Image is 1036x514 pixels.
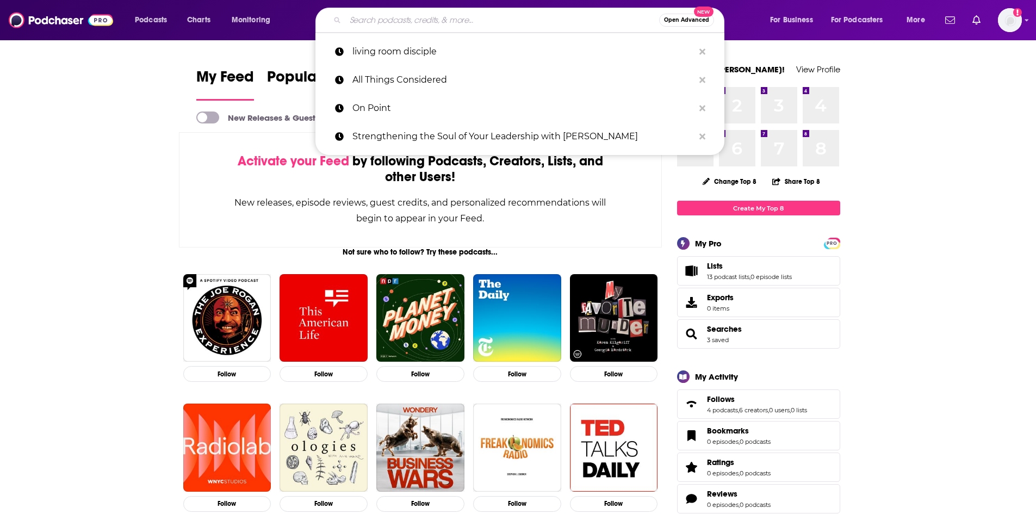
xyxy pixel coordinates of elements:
a: 3 saved [707,336,729,344]
span: , [739,438,740,445]
a: Searches [681,326,703,342]
a: Charts [180,11,217,29]
a: View Profile [796,64,840,75]
div: New releases, episode reviews, guest credits, and personalized recommendations will begin to appe... [234,195,607,226]
span: Podcasts [135,13,167,28]
a: Ratings [681,460,703,475]
button: Open AdvancedNew [659,14,714,27]
span: , [739,501,740,509]
div: My Activity [695,371,738,382]
button: Follow [570,496,658,512]
button: Share Top 8 [772,171,821,192]
button: open menu [127,11,181,29]
a: 0 episode lists [750,273,792,281]
div: My Pro [695,238,722,249]
button: Show profile menu [998,8,1022,32]
span: Open Advanced [664,17,709,23]
a: Bookmarks [681,428,703,443]
a: This American Life [280,274,368,362]
div: Search podcasts, credits, & more... [326,8,735,33]
img: TED Talks Daily [570,404,658,492]
a: All Things Considered [315,66,724,94]
a: PRO [826,239,839,247]
a: Follows [681,397,703,412]
a: Follows [707,394,807,404]
button: Change Top 8 [696,175,764,188]
span: Lists [707,261,723,271]
button: Follow [183,366,271,382]
span: Exports [707,293,734,302]
button: Follow [183,496,271,512]
span: For Podcasters [831,13,883,28]
span: Reviews [677,484,840,513]
a: 0 lists [791,406,807,414]
a: My Feed [196,67,254,101]
button: Follow [473,496,561,512]
span: Reviews [707,489,737,499]
a: Lists [681,263,703,278]
span: Monitoring [232,13,270,28]
span: Exports [681,295,703,310]
a: 0 podcasts [740,469,771,477]
input: Search podcasts, credits, & more... [345,11,659,29]
a: 4 podcasts [707,406,738,414]
div: Not sure who to follow? Try these podcasts... [179,247,662,257]
a: Show notifications dropdown [941,11,959,29]
img: The Joe Rogan Experience [183,274,271,362]
a: 0 podcasts [740,438,771,445]
img: My Favorite Murder with Karen Kilgariff and Georgia Hardstark [570,274,658,362]
span: Ratings [677,453,840,482]
a: Reviews [707,489,771,499]
a: Exports [677,288,840,317]
a: Reviews [681,491,703,506]
button: Follow [376,496,464,512]
button: Follow [473,366,561,382]
a: Create My Top 8 [677,201,840,215]
span: Ratings [707,457,734,467]
span: Bookmarks [707,426,749,436]
a: 0 podcasts [740,501,771,509]
span: Follows [677,389,840,419]
button: Follow [570,366,658,382]
span: , [738,406,739,414]
img: Podchaser - Follow, Share and Rate Podcasts [9,10,113,30]
a: Lists [707,261,792,271]
div: by following Podcasts, Creators, Lists, and other Users! [234,153,607,185]
a: Searches [707,324,742,334]
span: More [907,13,925,28]
a: 0 episodes [707,501,739,509]
span: , [768,406,769,414]
img: Business Wars [376,404,464,492]
a: Freakonomics Radio [473,404,561,492]
img: User Profile [998,8,1022,32]
img: Ologies with Alie Ward [280,404,368,492]
span: Searches [677,319,840,349]
span: My Feed [196,67,254,92]
a: New Releases & Guests Only [196,112,339,123]
a: Bookmarks [707,426,771,436]
span: Activate your Feed [238,153,349,169]
a: Welcome [PERSON_NAME]! [677,64,785,75]
img: Planet Money [376,274,464,362]
img: The Daily [473,274,561,362]
a: living room disciple [315,38,724,66]
span: , [739,469,740,477]
button: open menu [224,11,284,29]
img: Radiolab [183,404,271,492]
span: Logged in as smacnaughton [998,8,1022,32]
p: On Point [352,94,694,122]
a: 6 creators [739,406,768,414]
span: Follows [707,394,735,404]
a: 0 users [769,406,790,414]
a: Show notifications dropdown [968,11,985,29]
span: New [694,7,714,17]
